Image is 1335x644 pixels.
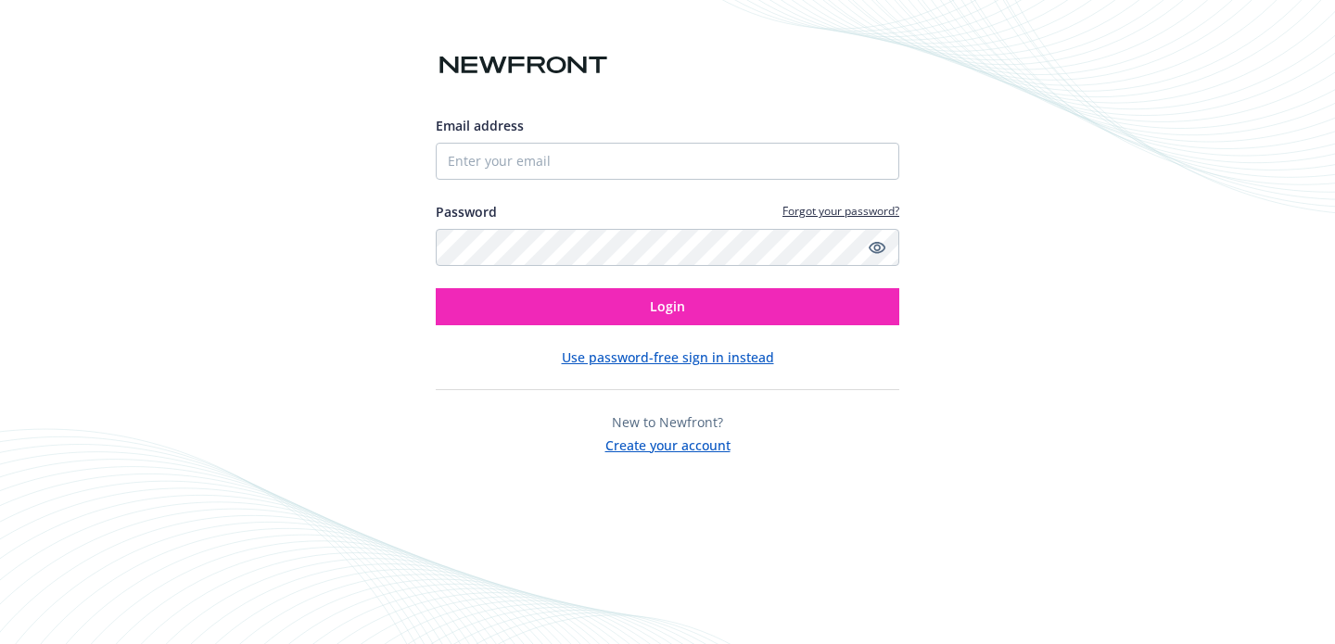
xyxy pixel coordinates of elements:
input: Enter your password [436,229,899,266]
button: Create your account [605,432,731,455]
span: Email address [436,117,524,134]
img: Newfront logo [436,49,611,82]
span: Login [650,297,685,315]
a: Forgot your password? [782,203,899,219]
a: Show password [866,236,888,259]
span: New to Newfront? [612,413,723,431]
input: Enter your email [436,143,899,180]
label: Password [436,202,497,221]
button: Login [436,288,899,325]
button: Use password-free sign in instead [562,347,774,367]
